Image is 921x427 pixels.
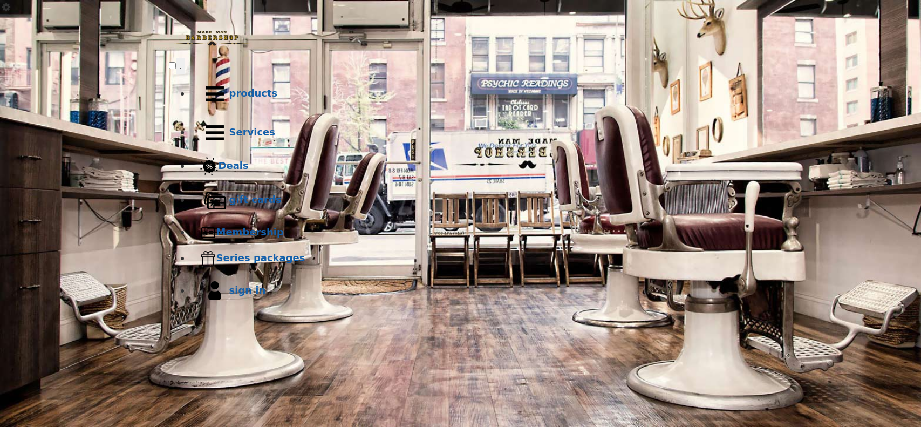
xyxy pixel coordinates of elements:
img: Gift cards [200,186,229,215]
a: sign insign in [190,272,753,310]
img: Deals [200,157,219,176]
b: Series packages [216,252,305,263]
img: Membership [200,225,216,241]
b: sign in [229,284,266,296]
a: MembershipMembership [190,220,753,246]
b: Deals [219,160,249,171]
a: Productsproducts [190,74,753,113]
a: Series packagesSeries packages [190,246,753,272]
img: Services [200,118,229,147]
b: Services [229,126,276,138]
b: products [229,87,278,99]
button: menu toggle [176,58,185,74]
img: Series packages [200,250,216,267]
img: sign in [200,276,229,306]
b: gift cards [229,194,282,205]
span: . [179,60,182,71]
a: DealsDeals [190,152,753,181]
img: Products [200,79,229,109]
a: Gift cardsgift cards [190,181,753,220]
input: menu toggle [169,62,176,69]
b: Membership [216,226,284,238]
a: ServicesServices [190,113,753,152]
img: Made Man Barbershop logo [169,21,255,56]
